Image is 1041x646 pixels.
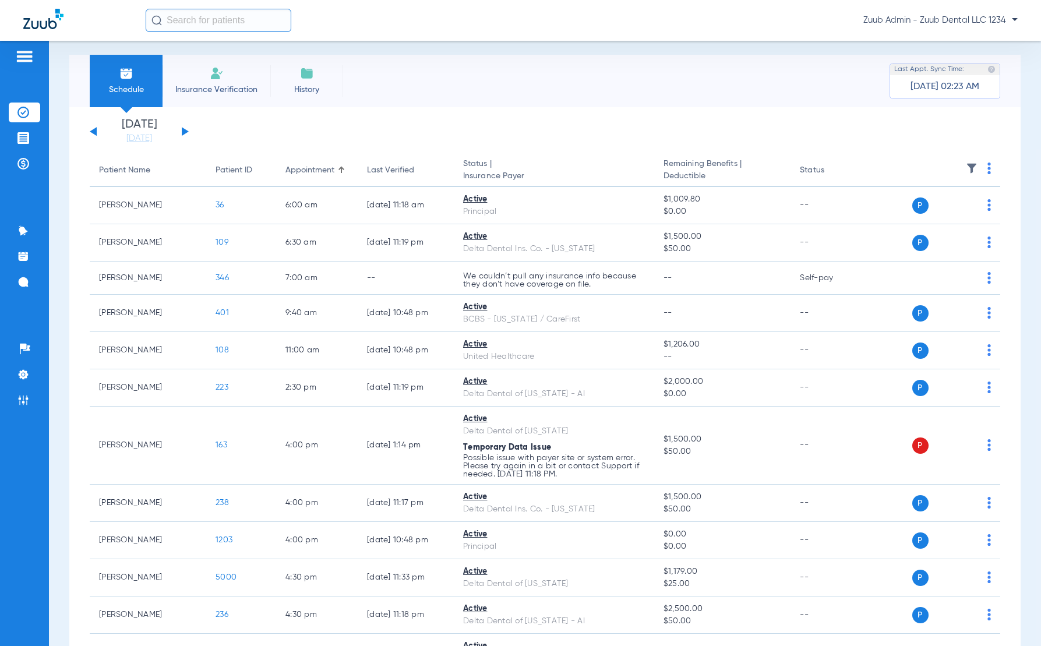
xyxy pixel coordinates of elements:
[216,346,229,354] span: 108
[664,603,781,615] span: $2,500.00
[664,566,781,578] span: $1,179.00
[285,164,348,176] div: Appointment
[90,187,206,224] td: [PERSON_NAME]
[358,332,454,369] td: [DATE] 10:48 PM
[463,313,645,326] div: BCBS - [US_STATE] / CareFirst
[987,65,996,73] img: last sync help info
[987,199,991,211] img: group-dot-blue.svg
[463,454,645,478] p: Possible issue with payer site or system error. Please try again in a bit or contact Support if n...
[664,338,781,351] span: $1,206.00
[216,309,229,317] span: 401
[216,536,232,544] span: 1203
[276,262,358,295] td: 7:00 AM
[664,433,781,446] span: $1,500.00
[791,262,869,295] td: Self-pay
[216,164,267,176] div: Patient ID
[216,610,228,619] span: 236
[664,376,781,388] span: $2,000.00
[23,9,63,29] img: Zuub Logo
[664,274,672,282] span: --
[987,307,991,319] img: group-dot-blue.svg
[791,295,869,332] td: --
[463,301,645,313] div: Active
[987,534,991,546] img: group-dot-blue.svg
[216,238,228,246] span: 109
[791,332,869,369] td: --
[367,164,444,176] div: Last Verified
[216,201,224,209] span: 36
[151,15,162,26] img: Search Icon
[664,446,781,458] span: $50.00
[216,383,228,391] span: 223
[894,63,964,75] span: Last Appt. Sync Time:
[912,380,929,396] span: P
[104,119,174,144] li: [DATE]
[664,243,781,255] span: $50.00
[654,154,791,187] th: Remaining Benefits |
[463,206,645,218] div: Principal
[664,388,781,400] span: $0.00
[791,407,869,485] td: --
[912,343,929,359] span: P
[912,532,929,549] span: P
[463,503,645,516] div: Delta Dental Ins. Co. - [US_STATE]
[463,170,645,182] span: Insurance Payer
[90,559,206,596] td: [PERSON_NAME]
[791,522,869,559] td: --
[664,615,781,627] span: $50.00
[463,413,645,425] div: Active
[104,133,174,144] a: [DATE]
[987,382,991,393] img: group-dot-blue.svg
[863,15,1018,26] span: Zuub Admin - Zuub Dental LLC 1234
[463,376,645,388] div: Active
[358,485,454,522] td: [DATE] 11:17 PM
[463,193,645,206] div: Active
[463,338,645,351] div: Active
[664,528,781,541] span: $0.00
[358,262,454,295] td: --
[791,224,869,262] td: --
[367,164,414,176] div: Last Verified
[791,187,869,224] td: --
[98,84,154,96] span: Schedule
[90,522,206,559] td: [PERSON_NAME]
[463,566,645,578] div: Active
[90,369,206,407] td: [PERSON_NAME]
[285,164,334,176] div: Appointment
[987,571,991,583] img: group-dot-blue.svg
[99,164,150,176] div: Patient Name
[358,187,454,224] td: [DATE] 11:18 AM
[90,295,206,332] td: [PERSON_NAME]
[90,262,206,295] td: [PERSON_NAME]
[791,154,869,187] th: Status
[987,163,991,174] img: group-dot-blue.svg
[146,9,291,32] input: Search for patients
[276,187,358,224] td: 6:00 AM
[463,272,645,288] p: We couldn’t pull any insurance info because they don’t have coverage on file.
[216,274,229,282] span: 346
[987,344,991,356] img: group-dot-blue.svg
[983,590,1041,646] iframe: Chat Widget
[358,559,454,596] td: [DATE] 11:33 PM
[664,206,781,218] span: $0.00
[912,197,929,214] span: P
[463,541,645,553] div: Principal
[463,491,645,503] div: Active
[664,351,781,363] span: --
[90,485,206,522] td: [PERSON_NAME]
[216,441,227,449] span: 163
[664,309,672,317] span: --
[463,578,645,590] div: Delta Dental of [US_STATE]
[791,559,869,596] td: --
[216,164,252,176] div: Patient ID
[463,388,645,400] div: Delta Dental of [US_STATE] - AI
[99,164,197,176] div: Patient Name
[276,485,358,522] td: 4:00 PM
[664,578,781,590] span: $25.00
[463,615,645,627] div: Delta Dental of [US_STATE] - AI
[463,243,645,255] div: Delta Dental Ins. Co. - [US_STATE]
[276,522,358,559] td: 4:00 PM
[912,437,929,454] span: P
[912,305,929,322] span: P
